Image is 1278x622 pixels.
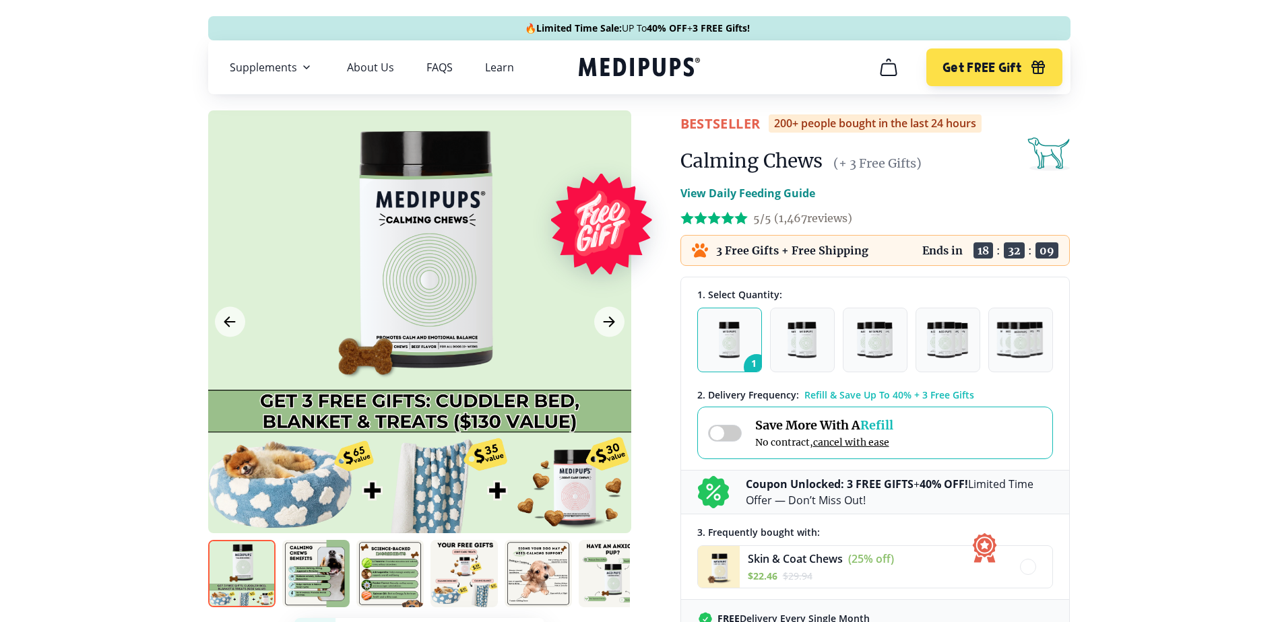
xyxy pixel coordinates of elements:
[579,540,646,607] img: Calming Chews | Natural Dog Supplements
[1028,244,1032,257] span: :
[860,417,893,433] span: Refill
[755,417,893,433] span: Save More With A
[813,436,889,448] span: cancel with ease
[748,551,843,566] span: Skin & Coat Chews
[215,307,245,337] button: Previous Image
[594,307,625,337] button: Next Image
[973,242,993,258] span: 18
[746,476,1053,508] p: + Limited Time Offer — Don’t Miss Out!
[208,540,276,607] img: Calming Chews | Natural Dog Supplements
[1035,242,1058,258] span: 09
[680,114,761,133] span: BestSeller
[746,477,914,491] b: Coupon Unlocked: 3 FREE GIFTS
[430,540,498,607] img: Calming Chews | Natural Dog Supplements
[872,51,905,83] button: cart
[926,48,1062,86] button: Get FREE Gift
[697,308,762,372] button: 1
[426,61,453,74] a: FAQS
[783,569,812,582] span: $ 29.94
[230,59,315,75] button: Supplements
[356,540,424,607] img: Calming Chews | Natural Dog Supplements
[769,114,982,133] div: 200+ people bought in the last 24 hours
[788,322,816,358] img: Pack of 2 - Natural Dog Supplements
[927,322,968,358] img: Pack of 4 - Natural Dog Supplements
[697,388,799,401] span: 2 . Delivery Frequency:
[698,546,740,588] img: Skin & Coat Chews - Medipups
[744,354,769,380] span: 1
[857,322,892,358] img: Pack of 3 - Natural Dog Supplements
[680,185,815,201] p: View Daily Feeding Guide
[485,61,514,74] a: Learn
[697,288,1053,301] div: 1. Select Quantity:
[996,244,1000,257] span: :
[755,436,893,448] span: No contract,
[748,569,777,582] span: $ 22.46
[1004,242,1025,258] span: 32
[347,61,394,74] a: About Us
[716,244,868,257] p: 3 Free Gifts + Free Shipping
[230,61,297,74] span: Supplements
[719,322,740,358] img: Pack of 1 - Natural Dog Supplements
[282,540,350,607] img: Calming Chews | Natural Dog Supplements
[525,22,750,35] span: 🔥 UP To +
[804,388,974,401] span: Refill & Save Up To 40% + 3 Free Gifts
[942,60,1021,75] span: Get FREE Gift
[996,322,1045,358] img: Pack of 5 - Natural Dog Supplements
[848,551,894,566] span: (25% off)
[753,211,852,225] span: 5/5 ( 1,467 reviews)
[680,149,823,173] h1: Calming Chews
[922,244,963,257] p: Ends in
[697,526,820,539] span: 3 . Frequently bought with:
[579,55,700,82] a: Medipups
[833,155,922,171] span: (+ 3 Free Gifts)
[920,477,968,491] b: 40% OFF!
[505,540,572,607] img: Calming Chews | Natural Dog Supplements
